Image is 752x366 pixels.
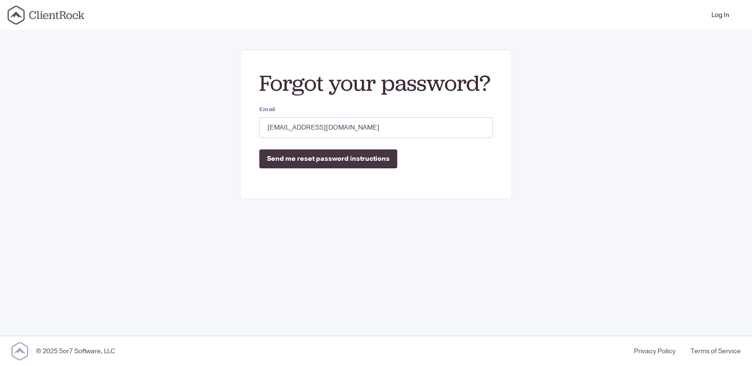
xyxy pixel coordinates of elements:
[259,69,493,97] h2: Forgot your password?
[626,346,683,356] a: Privacy Policy
[36,346,115,356] div: © 2025 5or7 Software, LLC
[259,117,493,138] input: you@example.com
[259,105,493,113] label: Email
[259,149,397,168] input: Send me reset password instructions
[708,4,733,26] a: Log In
[683,346,741,356] a: Terms of Service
